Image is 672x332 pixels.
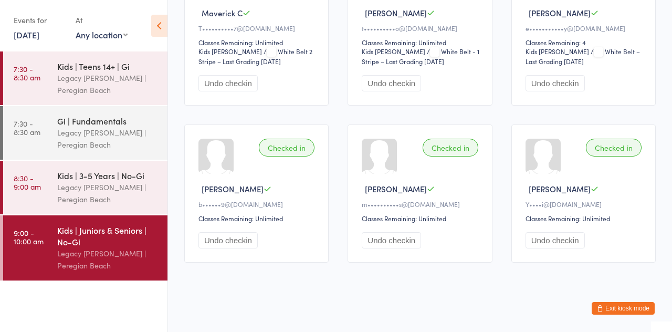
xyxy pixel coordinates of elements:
div: m••••••••••s@[DOMAIN_NAME] [362,200,481,209]
time: 7:30 - 8:30 am [14,119,40,136]
span: [PERSON_NAME] [365,183,427,194]
div: Classes Remaining: Unlimited [198,214,318,223]
button: Undo checkin [362,75,421,91]
button: Undo checkin [526,75,585,91]
div: Classes Remaining: Unlimited [362,38,481,47]
div: Any location [76,29,128,40]
div: Events for [14,12,65,29]
div: T••••••••••7@[DOMAIN_NAME] [198,24,318,33]
div: Kids [PERSON_NAME] [526,47,589,56]
div: e•••••••••••y@[DOMAIN_NAME] [526,24,645,33]
a: 8:30 -9:00 amKids | 3-5 Years | No-GiLegacy [PERSON_NAME] | Peregian Beach [3,161,167,214]
div: Kids [PERSON_NAME] [362,47,425,56]
div: Legacy [PERSON_NAME] | Peregian Beach [57,247,159,272]
button: Exit kiosk mode [592,302,655,315]
button: Undo checkin [526,232,585,248]
a: [DATE] [14,29,39,40]
time: 8:30 - 9:00 am [14,174,41,191]
a: 9:00 -10:00 amKids | Juniors & Seniors | No-GiLegacy [PERSON_NAME] | Peregian Beach [3,215,167,281]
div: Checked in [586,139,642,157]
div: Kids | Teens 14+ | Gi [57,60,159,72]
div: Checked in [259,139,314,157]
div: Gi | Fundamentals [57,115,159,127]
div: Legacy [PERSON_NAME] | Peregian Beach [57,127,159,151]
div: Kids | Juniors & Seniors | No-Gi [57,224,159,247]
div: Legacy [PERSON_NAME] | Peregian Beach [57,72,159,96]
span: [PERSON_NAME] [202,183,264,194]
button: Undo checkin [198,75,258,91]
a: 7:30 -8:30 amKids | Teens 14+ | GiLegacy [PERSON_NAME] | Peregian Beach [3,51,167,105]
span: [PERSON_NAME] [529,7,591,18]
div: Checked in [423,139,478,157]
span: Maverick C [202,7,243,18]
button: Undo checkin [198,232,258,248]
button: Undo checkin [362,232,421,248]
div: Classes Remaining: Unlimited [526,214,645,223]
div: Classes Remaining: Unlimited [198,38,318,47]
div: At [76,12,128,29]
a: 7:30 -8:30 amGi | FundamentalsLegacy [PERSON_NAME] | Peregian Beach [3,106,167,160]
time: 9:00 - 10:00 am [14,229,44,245]
div: t••••••••••o@[DOMAIN_NAME] [362,24,481,33]
div: Classes Remaining: Unlimited [362,214,481,223]
div: Kids | 3-5 Years | No-Gi [57,170,159,181]
div: b••••••9@[DOMAIN_NAME] [198,200,318,209]
div: Kids [PERSON_NAME] [198,47,262,56]
span: [PERSON_NAME] [365,7,427,18]
div: Y••••i@[DOMAIN_NAME] [526,200,645,209]
time: 7:30 - 8:30 am [14,65,40,81]
span: [PERSON_NAME] [529,183,591,194]
div: Legacy [PERSON_NAME] | Peregian Beach [57,181,159,205]
div: Classes Remaining: 4 [526,38,645,47]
